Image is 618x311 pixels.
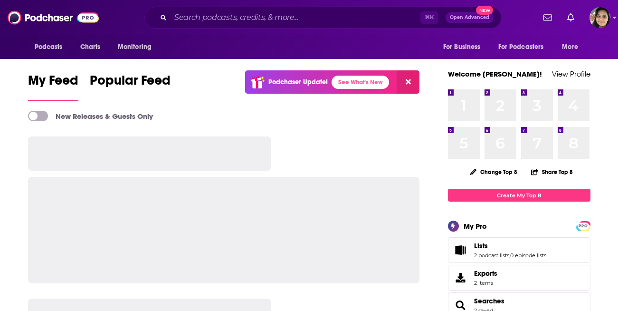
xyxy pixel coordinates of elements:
[448,189,590,202] a: Create My Top 8
[437,38,493,56] button: open menu
[563,10,578,26] a: Show notifications dropdown
[8,9,99,27] img: Podchaser - Follow, Share and Rate Podcasts
[474,280,497,286] span: 2 items
[510,252,546,259] a: 0 episode lists
[448,69,542,78] a: Welcome [PERSON_NAME]!
[28,72,78,94] span: My Feed
[80,40,101,54] span: Charts
[555,38,590,56] button: open menu
[578,222,589,229] a: PRO
[562,40,578,54] span: More
[589,7,610,28] img: User Profile
[474,269,497,278] span: Exports
[420,11,438,24] span: ⌘ K
[268,78,328,86] p: Podchaser Update!
[451,271,470,284] span: Exports
[111,38,164,56] button: open menu
[464,222,487,231] div: My Pro
[476,6,493,15] span: New
[28,111,153,121] a: New Releases & Guests Only
[540,10,556,26] a: Show notifications dropdown
[589,7,610,28] span: Logged in as shelbyjanner
[28,72,78,101] a: My Feed
[450,15,489,20] span: Open Advanced
[474,242,488,250] span: Lists
[448,265,590,291] a: Exports
[552,69,590,78] a: View Profile
[171,10,420,25] input: Search podcasts, credits, & more...
[474,252,509,259] a: 2 podcast lists
[474,242,546,250] a: Lists
[90,72,171,94] span: Popular Feed
[448,237,590,263] span: Lists
[144,7,502,29] div: Search podcasts, credits, & more...
[74,38,106,56] a: Charts
[465,166,523,178] button: Change Top 8
[578,223,589,230] span: PRO
[531,163,573,181] button: Share Top 8
[443,40,481,54] span: For Business
[35,40,63,54] span: Podcasts
[451,243,470,257] a: Lists
[589,7,610,28] button: Show profile menu
[492,38,558,56] button: open menu
[498,40,544,54] span: For Podcasters
[446,12,494,23] button: Open AdvancedNew
[509,252,510,259] span: ,
[90,72,171,101] a: Popular Feed
[118,40,152,54] span: Monitoring
[332,76,389,89] a: See What's New
[474,297,504,305] a: Searches
[28,38,75,56] button: open menu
